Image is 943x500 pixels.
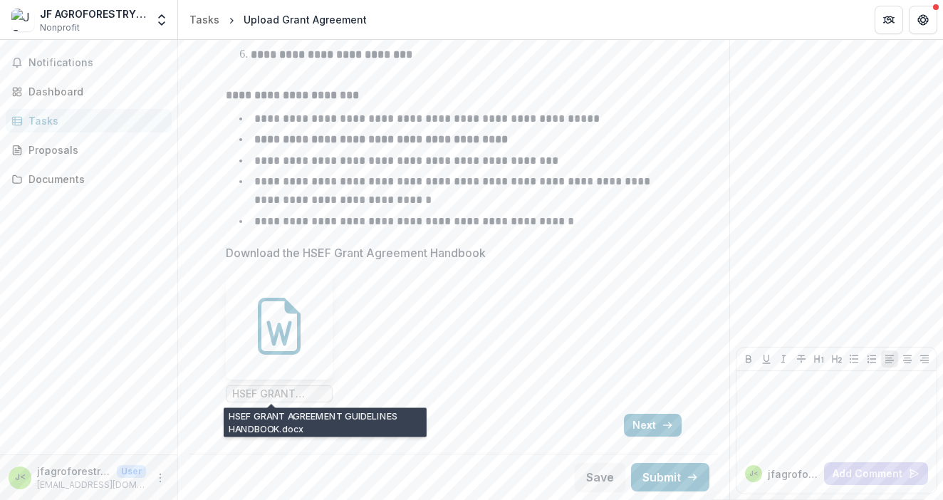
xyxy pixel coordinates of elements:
[758,350,775,368] button: Underline
[28,113,160,128] div: Tasks
[28,172,160,187] div: Documents
[37,479,146,491] p: [EMAIL_ADDRESS][DOMAIN_NAME]
[6,138,172,162] a: Proposals
[11,9,34,31] img: JF AGROFORESTRY SDN. BHD.
[6,109,172,132] a: Tasks
[863,350,880,368] button: Ordered List
[631,463,709,491] button: Submit
[624,414,682,437] button: Next
[881,350,898,368] button: Align Left
[845,350,863,368] button: Bullet List
[824,462,928,485] button: Add Comment
[152,6,172,34] button: Open entity switcher
[575,463,625,491] button: Save
[37,464,111,479] p: jfagroforestry <[EMAIL_ADDRESS][DOMAIN_NAME]>
[916,350,933,368] button: Align Right
[189,12,219,27] div: Tasks
[749,470,759,477] div: jfagroforestry <jfagroforestry@gmail.com>
[793,350,810,368] button: Strike
[232,388,326,400] span: HSEF GRANT AGREEMENT GUIDELINES HANDBOOK.docx
[811,350,828,368] button: Heading 1
[226,244,486,261] p: Download the HSEF Grant Agreement Handbook
[15,473,26,482] div: jfagroforestry <jfagroforestry@gmail.com>
[775,350,792,368] button: Italicize
[899,350,916,368] button: Align Center
[740,350,757,368] button: Bold
[40,6,146,21] div: JF AGROFORESTRY SDN. BHD.
[875,6,903,34] button: Partners
[28,84,160,99] div: Dashboard
[828,350,845,368] button: Heading 2
[226,414,286,437] button: Back
[909,6,937,34] button: Get Help
[184,9,225,30] a: Tasks
[768,467,818,481] p: jfagroforestry <
[6,51,172,74] button: Notifications
[244,12,367,27] div: Upload Grant Agreement
[28,57,166,69] span: Notifications
[117,465,146,478] p: User
[152,469,169,486] button: More
[28,142,160,157] div: Proposals
[184,9,372,30] nav: breadcrumb
[6,167,172,191] a: Documents
[40,21,80,34] span: Nonprofit
[226,273,333,402] div: HSEF GRANT AGREEMENT GUIDELINES HANDBOOK.docx
[6,80,172,103] a: Dashboard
